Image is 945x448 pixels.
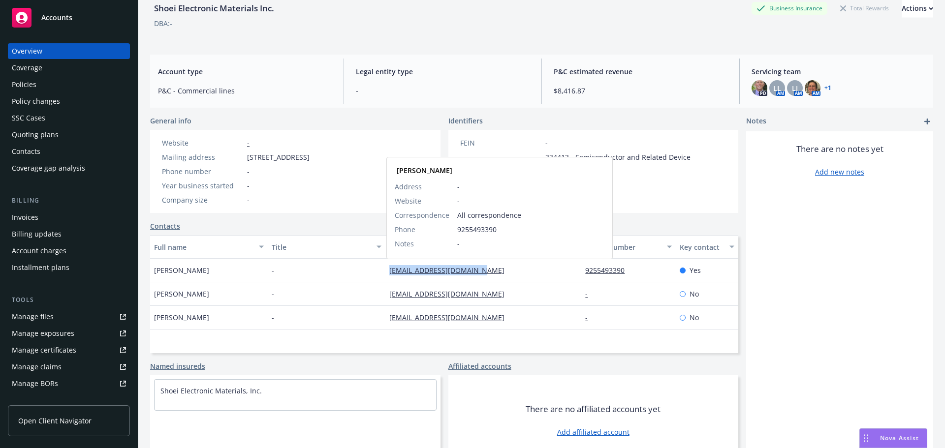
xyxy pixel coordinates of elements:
[12,226,62,242] div: Billing updates
[12,160,85,176] div: Coverage gap analysis
[12,127,59,143] div: Quoting plans
[272,289,274,299] span: -
[835,2,894,14] div: Total Rewards
[12,326,74,341] div: Manage exposures
[457,210,604,220] span: All correspondence
[162,166,243,177] div: Phone number
[585,266,632,275] a: 9255493390
[690,265,701,275] span: Yes
[247,195,250,205] span: -
[160,386,262,395] a: Shoei Electronic Materials, Inc.
[557,427,630,437] a: Add affiliated account
[162,195,243,205] div: Company size
[12,43,42,59] div: Overview
[8,376,130,391] a: Manage BORs
[162,138,243,148] div: Website
[12,93,60,109] div: Policy changes
[8,226,130,242] a: Billing updates
[460,138,541,148] div: FEIN
[397,166,452,175] strong: [PERSON_NAME]
[581,235,675,259] button: Phone number
[158,66,332,77] span: Account type
[12,359,62,375] div: Manage claims
[272,265,274,275] span: -
[526,403,661,415] span: There are no affiliated accounts yet
[356,86,530,96] span: -
[752,80,767,96] img: photo
[746,116,766,127] span: Notes
[880,434,919,442] span: Nova Assist
[395,181,422,192] span: Address
[154,289,209,299] span: [PERSON_NAME]
[389,266,512,275] a: [EMAIL_ADDRESS][DOMAIN_NAME]
[796,143,883,155] span: There are no notes yet
[860,429,872,448] div: Drag to move
[395,224,415,235] span: Phone
[12,309,54,325] div: Manage files
[457,181,604,192] span: -
[824,85,831,91] a: +1
[805,80,820,96] img: photo
[389,313,512,322] a: [EMAIL_ADDRESS][DOMAIN_NAME]
[585,313,596,322] a: -
[680,242,724,252] div: Key contact
[162,180,243,191] div: Year business started
[457,224,604,235] span: 9255493390
[12,392,87,408] div: Summary of insurance
[752,66,925,77] span: Servicing team
[554,86,727,96] span: $8,416.87
[815,167,864,177] a: Add new notes
[150,116,191,126] span: General info
[247,138,250,148] a: -
[8,392,130,408] a: Summary of insurance
[8,60,130,76] a: Coverage
[8,43,130,59] a: Overview
[247,152,310,162] span: [STREET_ADDRESS]
[8,326,130,341] a: Manage exposures
[457,196,604,206] span: -
[690,289,699,299] span: No
[154,265,209,275] span: [PERSON_NAME]
[8,243,130,259] a: Account charges
[554,66,727,77] span: P&C estimated revenue
[247,180,250,191] span: -
[12,342,76,358] div: Manage certificates
[150,2,278,15] div: Shoei Electronic Materials Inc.
[8,196,130,206] div: Billing
[585,242,661,252] div: Phone number
[8,260,130,275] a: Installment plans
[752,2,827,14] div: Business Insurance
[162,152,243,162] div: Mailing address
[272,242,371,252] div: Title
[12,260,69,275] div: Installment plans
[12,376,58,391] div: Manage BORs
[8,209,130,225] a: Invoices
[921,116,933,127] a: add
[859,428,927,448] button: Nova Assist
[12,209,38,225] div: Invoices
[8,77,130,92] a: Policies
[8,359,130,375] a: Manage claims
[389,289,512,299] a: [EMAIL_ADDRESS][DOMAIN_NAME]
[8,4,130,31] a: Accounts
[8,127,130,143] a: Quoting plans
[676,235,738,259] button: Key contact
[773,83,781,93] span: LL
[12,110,45,126] div: SSC Cases
[448,361,511,371] a: Affiliated accounts
[158,86,332,96] span: P&C - Commercial lines
[395,196,421,206] span: Website
[41,14,72,22] span: Accounts
[8,110,130,126] a: SSC Cases
[457,239,604,249] span: -
[268,235,385,259] button: Title
[150,221,180,231] a: Contacts
[154,18,172,29] div: DBA: -
[12,243,66,259] div: Account charges
[272,312,274,323] span: -
[247,166,250,177] span: -
[154,242,253,252] div: Full name
[8,342,130,358] a: Manage certificates
[8,144,130,159] a: Contacts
